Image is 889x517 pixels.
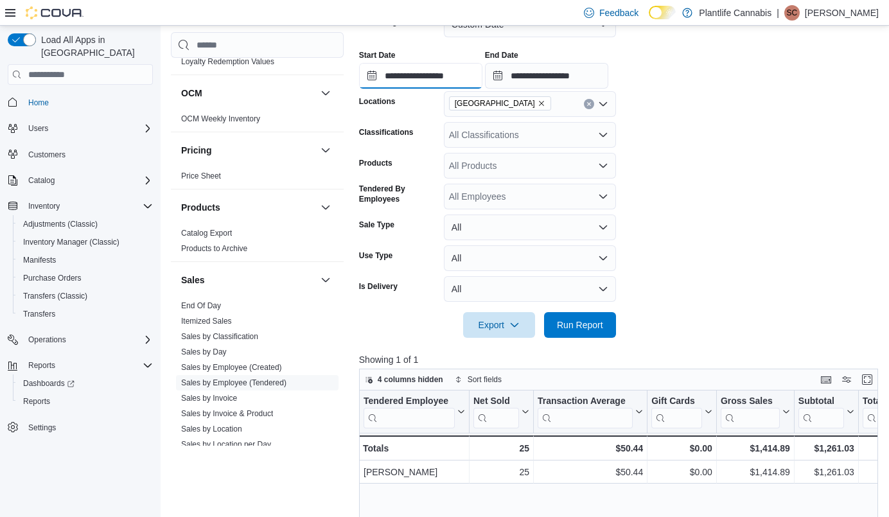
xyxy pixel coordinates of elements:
label: Use Type [359,250,392,261]
button: Tendered Employee [364,396,465,428]
a: Dashboards [13,374,158,392]
span: Inventory Manager (Classic) [23,237,119,247]
span: Feedback [599,6,638,19]
span: Adjustments (Classic) [18,216,153,232]
button: Sort fields [450,372,507,387]
div: [PERSON_NAME] [364,464,465,480]
h3: OCM [181,87,202,100]
div: Net Sold [473,396,519,408]
button: Manifests [13,251,158,269]
label: Tendered By Employees [359,184,439,204]
a: Settings [23,420,61,435]
div: Gross Sales [721,396,780,428]
span: Transfers [18,306,153,322]
div: Gross Sales [721,396,780,408]
button: Subtotal [798,396,854,428]
span: Price Sheet [181,171,221,181]
a: Reports [18,394,55,409]
button: Sales [318,272,333,288]
button: Net Sold [473,396,529,428]
span: Export [471,312,527,338]
button: Keyboard shortcuts [818,372,834,387]
img: Cova [26,6,84,19]
button: Reports [3,356,158,374]
span: Inventory Manager (Classic) [18,234,153,250]
a: End Of Day [181,301,221,310]
h3: Sales [181,274,205,286]
button: Open list of options [598,191,608,202]
a: Dashboards [18,376,80,391]
div: Gift Card Sales [651,396,702,428]
label: Is Delivery [359,281,398,292]
div: 25 [473,464,529,480]
span: Transfers [23,309,55,319]
button: Open list of options [598,130,608,140]
span: Operations [23,332,153,347]
span: Operations [28,335,66,345]
span: Purchase Orders [18,270,153,286]
label: End Date [485,50,518,60]
span: Catalog [23,173,153,188]
a: Sales by Classification [181,332,258,341]
div: $1,414.89 [721,464,790,480]
button: Settings [3,418,158,437]
button: All [444,245,616,271]
div: Tendered Employee [364,396,455,408]
div: Subtotal [798,396,844,408]
span: Loyalty Redemption Values [181,57,274,67]
span: Users [28,123,48,134]
span: Sort fields [468,374,502,385]
a: Sales by Location per Day [181,440,271,449]
a: Products to Archive [181,244,247,253]
div: Transaction Average [538,396,633,428]
span: Reports [23,396,50,407]
span: Products to Archive [181,243,247,254]
p: Plantlife Cannabis [699,5,771,21]
a: Loyalty Redemption Values [181,57,274,66]
div: Totals [363,441,465,456]
button: Users [3,119,158,137]
button: OCM [181,87,315,100]
div: 25 [473,441,529,456]
button: Gift Cards [651,396,712,428]
a: Purchase Orders [18,270,87,286]
button: Inventory Manager (Classic) [13,233,158,251]
button: Adjustments (Classic) [13,215,158,233]
span: Home [23,94,153,110]
a: Adjustments (Classic) [18,216,103,232]
span: Settings [28,423,56,433]
a: Sales by Location [181,425,242,434]
a: Sales by Employee (Tendered) [181,378,286,387]
button: Products [318,200,333,215]
span: OCM Weekly Inventory [181,114,260,124]
div: $50.44 [538,464,643,480]
span: Transfers (Classic) [18,288,153,304]
a: Itemized Sales [181,317,232,326]
div: $0.00 [651,441,712,456]
span: Sales by Location per Day [181,439,271,450]
label: Start Date [359,50,396,60]
input: Dark Mode [649,6,676,19]
span: Home [28,98,49,108]
div: $50.44 [538,441,643,456]
label: Sale Type [359,220,394,230]
button: Catalog [23,173,60,188]
span: Dark Mode [649,19,649,20]
label: Locations [359,96,396,107]
button: Reports [23,358,60,373]
span: Users [23,121,153,136]
button: Enter fullscreen [859,372,875,387]
button: Pricing [318,143,333,158]
span: Sales by Employee (Created) [181,362,282,372]
a: Sales by Invoice & Product [181,409,273,418]
p: [PERSON_NAME] [805,5,879,21]
button: Sales [181,274,315,286]
button: Open list of options [598,99,608,109]
span: 4 columns hidden [378,374,443,385]
span: Dashboards [23,378,75,389]
span: Load All Apps in [GEOGRAPHIC_DATA] [36,33,153,59]
span: Purchase Orders [23,273,82,283]
input: Press the down key to open a popover containing a calendar. [485,63,608,89]
div: $1,261.03 [798,464,854,480]
span: Reports [23,358,153,373]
